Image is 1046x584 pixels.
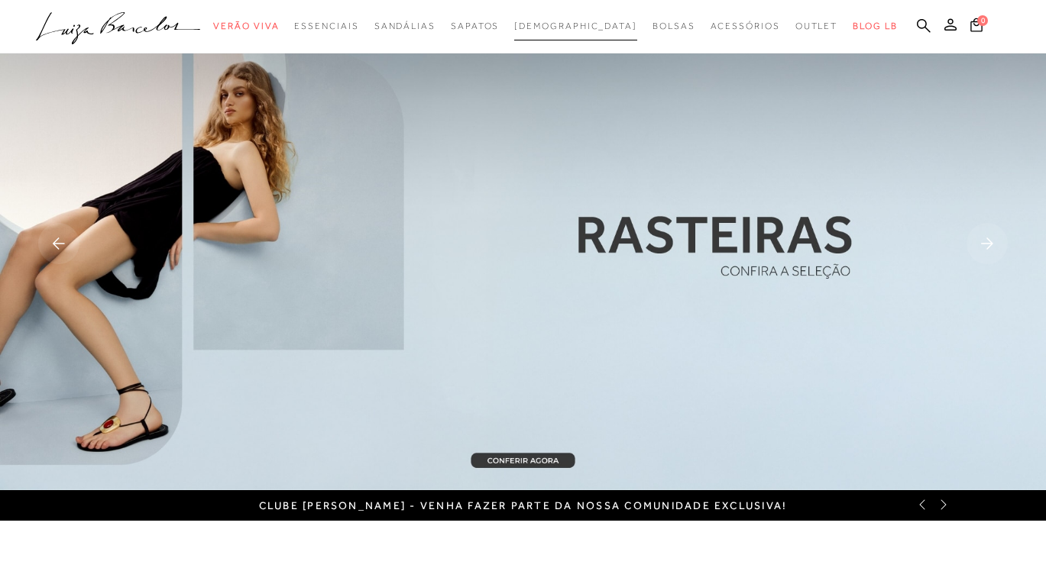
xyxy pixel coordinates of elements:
[514,21,637,31] span: [DEMOGRAPHIC_DATA]
[451,21,499,31] span: Sapatos
[795,12,838,40] a: categoryNavScreenReaderText
[294,21,358,31] span: Essenciais
[653,21,695,31] span: Bolsas
[977,15,988,26] span: 0
[514,12,637,40] a: noSubCategoriesText
[213,12,279,40] a: categoryNavScreenReaderText
[853,21,897,31] span: BLOG LB
[451,12,499,40] a: categoryNavScreenReaderText
[294,12,358,40] a: categoryNavScreenReaderText
[374,12,436,40] a: categoryNavScreenReaderText
[259,499,788,511] a: CLUBE [PERSON_NAME] - Venha fazer parte da nossa comunidade exclusiva!
[374,21,436,31] span: Sandálias
[966,17,987,37] button: 0
[711,21,780,31] span: Acessórios
[795,21,838,31] span: Outlet
[213,21,279,31] span: Verão Viva
[853,12,897,40] a: BLOG LB
[653,12,695,40] a: categoryNavScreenReaderText
[711,12,780,40] a: categoryNavScreenReaderText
